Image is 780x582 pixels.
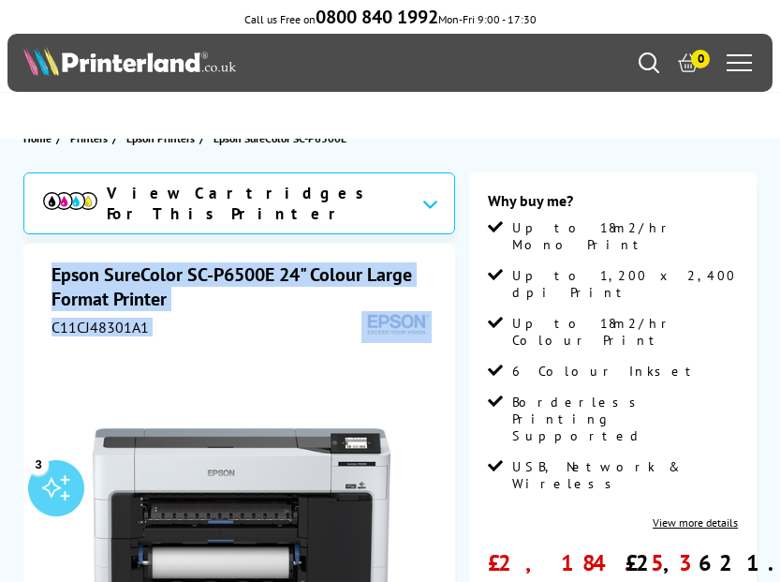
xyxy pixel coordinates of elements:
[107,183,406,224] span: View Cartridges For This Printer
[678,52,699,73] a: 0
[639,52,659,73] a: Search
[52,318,149,336] span: C11CJ48301A1
[512,315,738,349] span: Up to 18m2/hr Colour Print
[512,267,738,301] span: Up to 1,200 x 2,400 dpi Print
[23,46,236,76] img: Printerland Logo
[512,394,738,444] span: Borderless Printing Supported
[52,262,432,311] h1: Epson SureColor SC-P6500E 24" Colour Large Format Printer
[28,454,49,474] div: 3
[488,191,738,219] div: Why buy me?
[488,548,700,577] span: £2,184.53
[691,50,710,68] span: 0
[653,515,738,530] a: View more details
[512,363,699,380] span: 6 Colour Inkset
[512,458,738,492] span: USB, Network & Wireless
[512,219,738,253] span: Up to 18m2/hr Mono Print
[316,5,438,29] b: 0800 840 1992
[43,192,97,209] img: cmyk-icon.svg
[23,46,390,80] a: Printerland Logo
[316,12,438,26] a: 0800 840 1992
[361,311,432,339] img: Epson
